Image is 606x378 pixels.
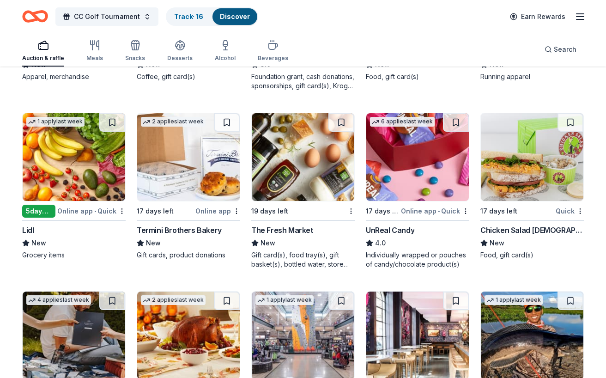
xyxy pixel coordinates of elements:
div: 1 apply last week [26,117,85,127]
button: CC Golf Tournament [55,7,158,26]
img: Image for Lidl [23,113,125,201]
div: Running apparel [480,72,584,81]
div: Desserts [167,55,193,62]
div: 2 applies last week [141,117,206,127]
a: Track· 16 [174,12,203,20]
div: Auction & raffle [22,55,64,62]
button: Meals [86,36,103,67]
a: Discover [220,12,250,20]
span: • [438,207,440,215]
div: 17 days left [480,206,517,217]
img: Image for Termini Brothers Bakery [137,113,240,201]
div: Coffee, gift card(s) [137,72,240,81]
span: New [31,238,46,249]
div: Foundation grant, cash donations, sponsorships, gift card(s), Kroger products [251,72,355,91]
div: Alcohol [215,55,236,62]
div: Food, gift card(s) [366,72,469,81]
div: Meals [86,55,103,62]
div: 19 days left [251,206,288,217]
a: Image for Chicken Salad Chick17 days leftQuickChicken Salad [DEMOGRAPHIC_DATA]NewFood, gift card(s) [480,113,584,260]
span: New [146,238,161,249]
div: 4 applies last week [26,295,91,305]
div: 5 days left [22,205,55,218]
div: The Fresh Market [251,225,313,236]
div: Apparel, merchandise [22,72,126,81]
img: Image for UnReal Candy [366,113,469,201]
div: 17 days left [137,206,174,217]
div: 1 apply last week [255,295,314,305]
div: Termini Brothers Bakery [137,225,222,236]
a: Home [22,6,48,27]
button: Beverages [258,36,288,67]
a: Earn Rewards [504,8,571,25]
div: 6 applies last week [370,117,435,127]
button: Desserts [167,36,193,67]
button: Auction & raffle [22,36,64,67]
div: 2 applies last week [141,295,206,305]
a: Image for Lidl1 applylast week5days leftOnline app•QuickLidlNewGrocery items [22,113,126,260]
div: Gift cards, product donations [137,250,240,260]
div: Grocery items [22,250,126,260]
button: Search [537,40,584,59]
div: Online app [195,205,240,217]
a: Image for The Fresh Market19 days leftThe Fresh MarketNewGift card(s), food tray(s), gift basket(... [251,113,355,269]
div: 1 apply last week [485,295,543,305]
img: Image for Chicken Salad Chick [481,113,583,201]
button: Alcohol [215,36,236,67]
div: Food, gift card(s) [480,250,584,260]
span: 4.0 [375,238,386,249]
span: CC Golf Tournament [74,11,140,22]
div: Chicken Salad [DEMOGRAPHIC_DATA] [480,225,584,236]
button: Track· 16Discover [166,7,258,26]
span: New [261,238,275,249]
span: Search [554,44,576,55]
div: Online app Quick [57,205,126,217]
div: Beverages [258,55,288,62]
div: UnReal Candy [366,225,414,236]
div: Online app Quick [401,205,469,217]
div: Quick [556,205,584,217]
div: Gift card(s), food tray(s), gift basket(s), bottled water, store item(s) [251,250,355,269]
button: Snacks [125,36,145,67]
div: Individually wrapped or pouches of candy/chocolate product(s) [366,250,469,269]
div: 17 days left [366,206,399,217]
div: Lidl [22,225,34,236]
a: Image for UnReal Candy6 applieslast week17 days leftOnline app•QuickUnReal Candy4.0Individually w... [366,113,469,269]
img: Image for The Fresh Market [252,113,354,201]
span: New [490,238,504,249]
span: • [94,207,96,215]
a: Image for Termini Brothers Bakery2 applieslast week17 days leftOnline appTermini Brothers BakeryN... [137,113,240,260]
div: Snacks [125,55,145,62]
